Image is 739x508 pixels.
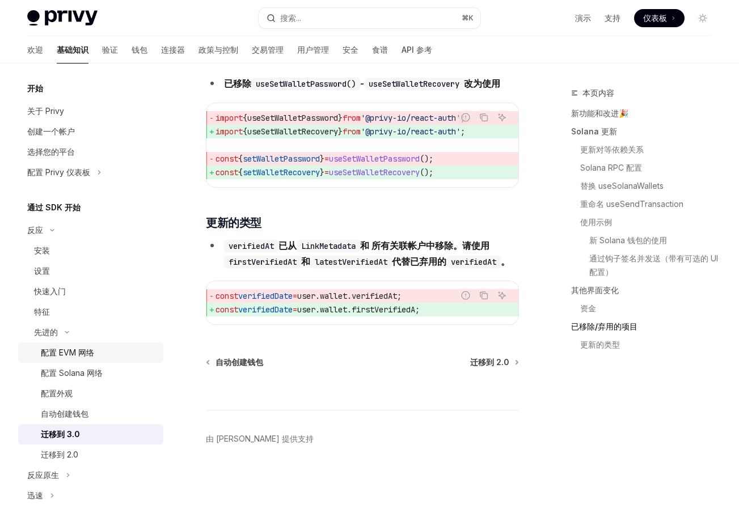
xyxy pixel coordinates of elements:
font: 连接器 [161,45,185,54]
font: 仪表板 [643,13,667,23]
span: wallet [320,304,347,315]
a: 连接器 [161,36,185,63]
a: 迁移到 2.0 [18,444,163,465]
font: 选择您的平台 [27,147,75,156]
a: 选择您的平台 [18,142,163,162]
span: { [238,167,243,177]
button: 切换 React Native 部分 [18,465,163,485]
span: } [320,167,324,177]
span: verifiedDate [238,291,293,301]
a: 仪表板 [634,9,685,27]
font: 改为使用 [464,78,500,89]
font: ⌘ [462,14,468,22]
a: 资金 [571,299,721,317]
a: Solana 更新 [571,122,721,141]
span: { [243,113,247,123]
font: 演示 [575,13,591,23]
font: 食谱 [372,45,388,54]
font: 安全 [343,45,358,54]
button: 复制代码块中的内容 [476,110,491,125]
a: 迁移到 2.0 [470,357,518,368]
a: 已移除/弃用的项目 [571,317,721,336]
a: 自动创建钱包 [207,357,263,368]
span: import [216,126,243,137]
img: 灯光标志 [27,10,98,26]
font: 使用示例 [580,217,612,227]
a: 更新的类型 [571,336,721,354]
span: { [243,126,247,137]
button: 切换 Swift 部分 [18,485,163,506]
font: Solana 更新 [571,126,617,136]
font: 资金 [580,303,596,313]
a: 更新对等依赖关系 [571,141,721,159]
span: . [347,304,352,315]
code: verifiedAt [224,240,278,252]
a: 由 [PERSON_NAME] 提供支持 [206,433,314,444]
button: 询问人工智能 [495,288,509,303]
button: 报告错误代码 [458,288,473,303]
span: useSetWalletRecovery [247,126,338,137]
a: API 参考 [402,36,432,63]
font: API 参考 [402,45,432,54]
font: 通过钩子签名并发送（带有可选的 UI 配置） [589,253,720,277]
button: 切换高级部分 [18,322,163,342]
font: 配置 Solana 网络 [41,368,103,378]
font: 快速入门 [34,286,66,296]
font: 已移除 [224,78,251,89]
a: 演示 [575,12,591,24]
font: 创建一个帐户 [27,126,75,136]
span: '@privy-io/react-auth' [361,113,461,123]
span: setWalletPassword [243,154,320,164]
a: 替换 useSolanaWallets [571,177,721,195]
a: 交易管理 [252,36,284,63]
span: = [324,154,329,164]
span: useSetWalletRecovery [329,167,420,177]
a: 食谱 [372,36,388,63]
span: from [343,126,361,137]
font: 替换 useSolanaWallets [580,181,664,190]
span: const [216,167,238,177]
font: 更新的类型 [206,216,261,230]
font: 其他界面变化 [571,285,619,295]
a: 设置 [18,261,163,281]
span: useSetWalletPassword [329,154,420,164]
a: 使用示例 [571,213,721,231]
code: firstVerifiedAt [224,256,301,268]
button: 切换 React 部分 [18,220,163,240]
span: ; [415,304,420,315]
font: 验证 [102,45,118,54]
span: = [324,167,329,177]
a: 验证 [102,36,118,63]
span: ; [461,126,465,137]
span: '@privy-io/react-auth' [361,126,461,137]
code: useSetWalletRecovery [364,78,464,90]
button: 报告错误代码 [458,110,473,125]
font: 设置 [34,266,50,276]
a: 重命名 useSendTransaction [571,195,721,213]
a: 迁移到 3.0 [18,424,163,444]
a: 特征 [18,302,163,322]
a: 安全 [343,36,358,63]
span: setWalletRecovery [243,167,320,177]
font: 用户管理 [297,45,329,54]
a: 配置 Solana 网络 [18,363,163,383]
font: 重命名 useSendTransaction [580,199,683,209]
span: } [338,126,343,137]
a: 欢迎 [27,36,43,63]
span: firstVerifiedA [352,304,415,315]
a: 新 Solana 钱包的使用 [571,231,721,249]
span: user [297,291,315,301]
a: 基础知识 [57,36,88,63]
a: 自动创建钱包 [18,404,163,424]
a: 政策与控制 [199,36,238,63]
font: 配置 EVM 网络 [41,348,94,357]
a: 其他界面变化 [571,281,721,299]
span: ; [397,291,402,301]
span: verifiedAt [352,291,397,301]
code: LinkMetadata [297,240,360,252]
a: 关于 Privy [18,101,163,121]
span: const [216,154,238,164]
button: 复制代码块中的内容 [476,288,491,303]
font: 新 Solana 钱包的使用 [589,235,667,245]
font: 搜索... [280,13,301,23]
